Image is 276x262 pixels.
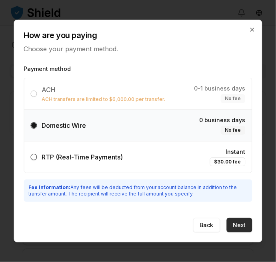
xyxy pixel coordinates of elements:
[210,157,246,166] div: $30.00 fee
[193,218,220,232] button: Back
[29,184,248,197] p: Any fees will be deducted from your account balance in addition to the transfer amount. The recip...
[42,86,56,94] span: ACH
[226,148,246,156] span: Instant
[24,65,252,73] label: Payment method
[31,122,37,129] button: Domestic Wire0 business daysNo fee
[221,126,246,135] div: No fee
[221,94,246,103] div: No fee
[42,96,166,103] p: ACH transfers are limited to $6,000.00 per transfer.
[42,153,123,161] span: RTP (Real-Time Payments)
[31,154,37,160] button: RTP (Real-Time Payments)Instant$30.00 fee
[42,121,86,129] span: Domestic Wire
[194,85,246,93] span: 0-1 business days
[31,91,37,97] button: ACHACH transfers are limited to $6,000.00 per transfer.0-1 business daysNo fee
[24,30,252,41] h2: How are you paying
[24,44,252,54] p: Choose your payment method.
[227,218,252,232] button: Next
[200,116,246,124] span: 0 business days
[29,184,71,190] strong: Fee Information:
